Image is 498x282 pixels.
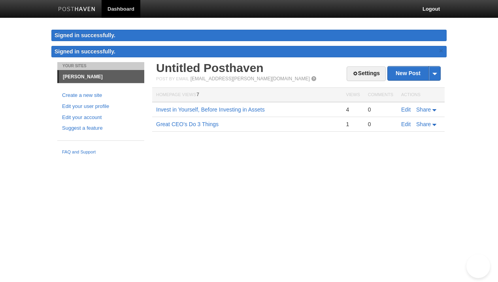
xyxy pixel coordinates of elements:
[368,106,393,113] div: 0
[416,106,431,113] span: Share
[156,121,219,127] a: Great CEO's Do 3 Things
[51,30,447,41] div: Signed in successfully.
[397,88,445,102] th: Actions
[401,121,411,127] a: Edit
[156,61,264,74] a: Untitled Posthaven
[466,254,490,278] iframe: Help Scout Beacon - Open
[191,76,310,81] a: [EMAIL_ADDRESS][PERSON_NAME][DOMAIN_NAME]
[342,88,364,102] th: Views
[62,124,140,132] a: Suggest a feature
[156,76,189,81] span: Post by Email
[152,88,342,102] th: Homepage Views
[388,66,440,80] a: New Post
[156,106,265,113] a: Invest in Yourself, Before Investing in Assets
[346,121,360,128] div: 1
[62,102,140,111] a: Edit your user profile
[368,121,393,128] div: 0
[62,91,140,100] a: Create a new site
[401,106,411,113] a: Edit
[347,66,386,81] a: Settings
[364,88,397,102] th: Comments
[59,70,144,83] a: [PERSON_NAME]
[438,46,445,56] a: ×
[55,48,115,55] span: Signed in successfully.
[62,114,140,122] a: Edit your account
[62,149,140,156] a: FAQ and Support
[58,7,96,13] img: Posthaven-bar
[196,92,199,97] span: 7
[416,121,431,127] span: Share
[57,62,144,70] li: Your Sites
[346,106,360,113] div: 4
